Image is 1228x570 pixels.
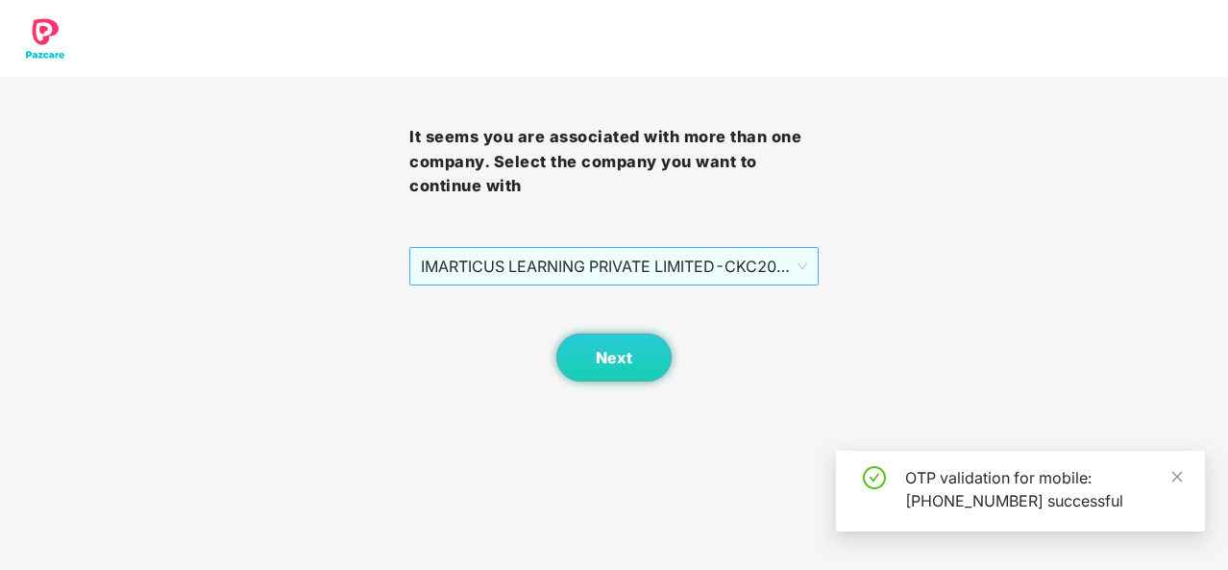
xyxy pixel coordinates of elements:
[409,125,819,199] h3: It seems you are associated with more than one company. Select the company you want to continue with
[863,466,886,489] span: check-circle
[1170,470,1184,483] span: close
[421,248,807,285] span: IMARTICUS LEARNING PRIVATE LIMITED - CKC2047 - EMPLOYEE
[556,334,672,382] button: Next
[905,466,1182,512] div: OTP validation for mobile: [PHONE_NUMBER] successful
[596,349,632,367] span: Next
